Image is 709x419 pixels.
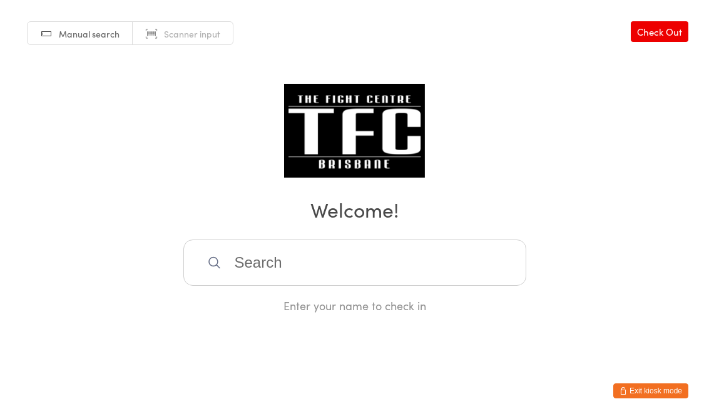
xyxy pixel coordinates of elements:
[183,298,526,313] div: Enter your name to check in
[631,21,688,42] a: Check Out
[13,195,696,223] h2: Welcome!
[183,240,526,286] input: Search
[284,84,425,178] img: The Fight Centre Brisbane
[59,28,120,40] span: Manual search
[613,383,688,398] button: Exit kiosk mode
[164,28,220,40] span: Scanner input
